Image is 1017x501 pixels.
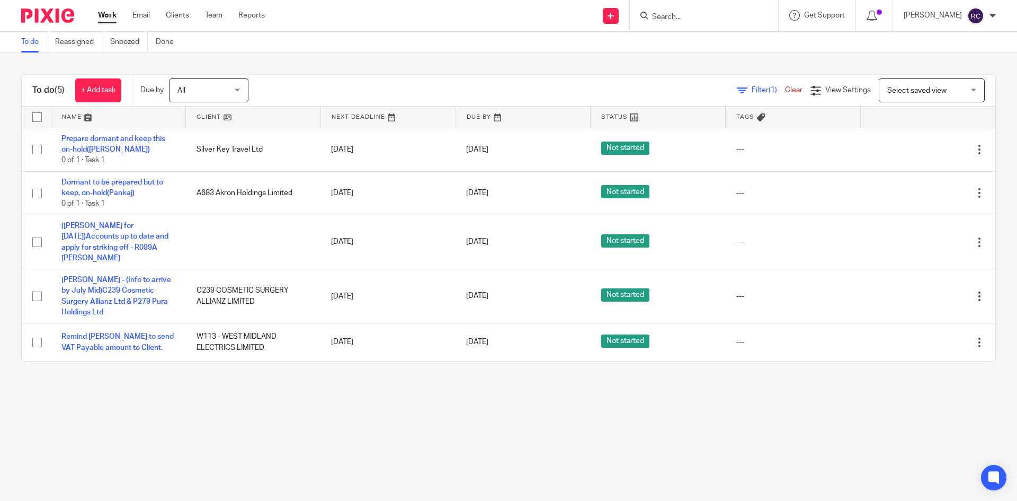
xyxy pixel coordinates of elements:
[736,144,850,155] div: ---
[186,171,321,215] td: A683 Akron Holdings Limited
[804,12,845,19] span: Get Support
[61,200,105,208] span: 0 of 1 · Task 1
[466,339,488,346] span: [DATE]
[186,323,321,361] td: W113 - WEST MIDLAND ELECTRICS LIMITED
[904,10,962,21] p: [PERSON_NAME]
[320,171,456,215] td: [DATE]
[238,10,265,21] a: Reports
[736,337,850,347] div: ---
[61,333,174,351] a: Remind [PERSON_NAME] to send VAT Payable amount to Client.
[98,10,117,21] a: Work
[186,269,321,323] td: C239 COSMETIC SURGERY ALLIANZ LIMITED
[61,179,163,197] a: Dormant to be prepared but to keep, on-hold(Pankaj)
[651,13,746,22] input: Search
[601,185,649,198] span: Not started
[466,146,488,153] span: [DATE]
[61,156,105,164] span: 0 of 1 · Task 1
[32,85,65,96] h1: To do
[156,32,182,52] a: Done
[736,291,850,302] div: ---
[601,335,649,348] span: Not started
[75,78,121,102] a: + Add task
[601,288,649,302] span: Not started
[769,86,777,94] span: (1)
[736,236,850,247] div: ---
[466,238,488,245] span: [DATE]
[320,269,456,323] td: [DATE]
[320,323,456,361] td: [DATE]
[61,222,168,262] a: ([PERSON_NAME] for [DATE])Accounts up to date and apply for striking off - R099A [PERSON_NAME]
[887,87,947,94] span: Select saved view
[110,32,148,52] a: Snoozed
[55,32,102,52] a: Reassigned
[967,7,984,24] img: svg%3E
[61,276,171,316] a: [PERSON_NAME] - (Info to arrive by July Mid)C239 Cosmetic Surgery Allianz Ltd & P279 Pura Holding...
[785,86,802,94] a: Clear
[601,142,649,155] span: Not started
[55,86,65,94] span: (5)
[21,8,74,23] img: Pixie
[825,86,871,94] span: View Settings
[21,32,47,52] a: To do
[61,135,165,153] a: Prepare dormant and keep this on-hold([PERSON_NAME])
[186,128,321,171] td: Silver Key Travel Ltd
[177,87,185,94] span: All
[132,10,150,21] a: Email
[466,293,488,300] span: [DATE]
[736,114,754,120] span: Tags
[736,188,850,198] div: ---
[466,189,488,197] span: [DATE]
[601,234,649,248] span: Not started
[320,128,456,171] td: [DATE]
[752,86,785,94] span: Filter
[166,10,189,21] a: Clients
[205,10,222,21] a: Team
[140,85,164,95] p: Due by
[320,215,456,269] td: [DATE]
